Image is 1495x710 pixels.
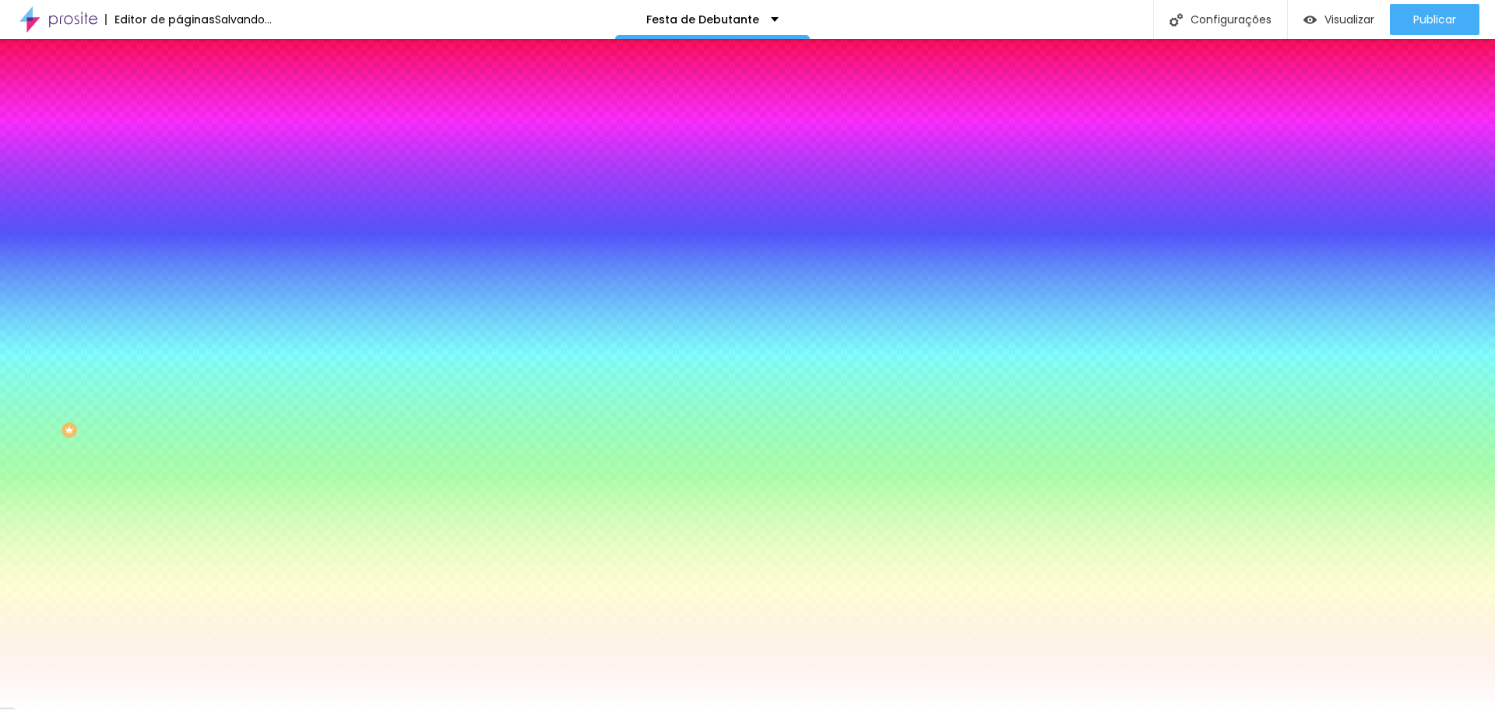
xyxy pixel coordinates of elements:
[1170,13,1183,26] img: Icone
[1303,13,1317,26] img: view-1.svg
[1324,13,1374,26] span: Visualizar
[105,14,215,25] div: Editor de páginas
[215,14,272,25] div: Salvando...
[646,14,759,25] p: Festa de Debutante
[1288,4,1390,35] button: Visualizar
[1413,13,1456,26] span: Publicar
[1390,4,1479,35] button: Publicar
